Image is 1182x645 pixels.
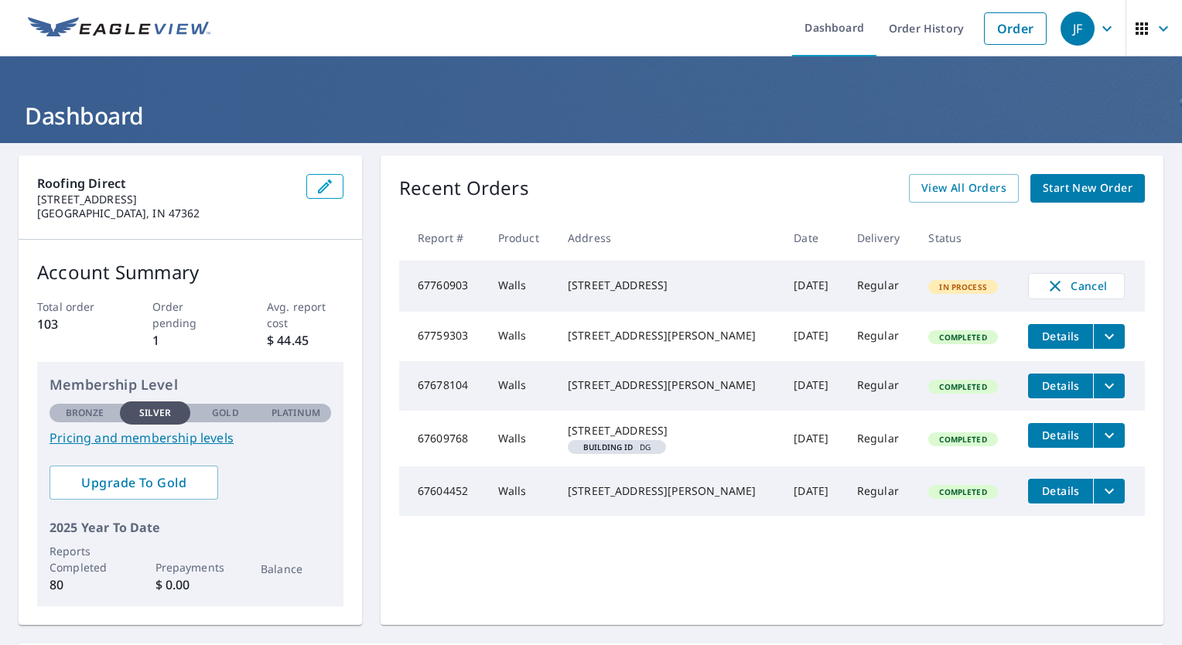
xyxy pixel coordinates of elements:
[930,381,996,392] span: Completed
[50,374,331,395] p: Membership Level
[486,261,555,312] td: Walls
[37,315,114,333] p: 103
[1093,479,1125,503] button: filesDropdownBtn-67604452
[486,466,555,516] td: Walls
[486,361,555,411] td: Walls
[1037,378,1084,393] span: Details
[50,428,331,447] a: Pricing and membership levels
[1028,324,1093,349] button: detailsBtn-67759303
[1037,483,1084,498] span: Details
[139,406,172,420] p: Silver
[1061,12,1095,46] div: JF
[50,518,331,537] p: 2025 Year To Date
[37,193,294,206] p: [STREET_ADDRESS]
[486,312,555,361] td: Walls
[1028,273,1125,299] button: Cancel
[37,174,294,193] p: Roofing Direct
[155,575,226,594] p: $ 0.00
[781,215,845,261] th: Date
[568,377,769,393] div: [STREET_ADDRESS][PERSON_NAME]
[984,12,1047,45] a: Order
[574,443,660,451] span: DG
[261,561,331,577] p: Balance
[930,282,996,292] span: In Process
[909,174,1019,203] a: View All Orders
[152,331,229,350] p: 1
[1093,374,1125,398] button: filesDropdownBtn-67678104
[1037,428,1084,442] span: Details
[568,278,769,293] div: [STREET_ADDRESS]
[399,215,486,261] th: Report #
[930,434,996,445] span: Completed
[845,261,917,312] td: Regular
[916,215,1016,261] th: Status
[781,361,845,411] td: [DATE]
[37,258,343,286] p: Account Summary
[845,361,917,411] td: Regular
[781,466,845,516] td: [DATE]
[781,261,845,312] td: [DATE]
[1037,329,1084,343] span: Details
[930,486,996,497] span: Completed
[28,17,210,40] img: EV Logo
[1093,324,1125,349] button: filesDropdownBtn-67759303
[781,411,845,466] td: [DATE]
[62,474,206,491] span: Upgrade To Gold
[1093,423,1125,448] button: filesDropdownBtn-67609768
[399,261,486,312] td: 67760903
[272,406,320,420] p: Platinum
[399,361,486,411] td: 67678104
[267,299,343,331] p: Avg. report cost
[486,411,555,466] td: Walls
[37,206,294,220] p: [GEOGRAPHIC_DATA], IN 47362
[930,332,996,343] span: Completed
[155,559,226,575] p: Prepayments
[267,331,343,350] p: $ 44.45
[1028,479,1093,503] button: detailsBtn-67604452
[1044,277,1109,295] span: Cancel
[19,100,1163,131] h1: Dashboard
[845,312,917,361] td: Regular
[1028,374,1093,398] button: detailsBtn-67678104
[50,575,120,594] p: 80
[845,411,917,466] td: Regular
[845,215,917,261] th: Delivery
[1030,174,1145,203] a: Start New Order
[1028,423,1093,448] button: detailsBtn-67609768
[399,174,529,203] p: Recent Orders
[66,406,104,420] p: Bronze
[921,179,1006,198] span: View All Orders
[1043,179,1132,198] span: Start New Order
[50,466,218,500] a: Upgrade To Gold
[37,299,114,315] p: Total order
[399,466,486,516] td: 67604452
[781,312,845,361] td: [DATE]
[568,423,769,439] div: [STREET_ADDRESS]
[583,443,634,451] em: Building ID
[568,483,769,499] div: [STREET_ADDRESS][PERSON_NAME]
[555,215,781,261] th: Address
[152,299,229,331] p: Order pending
[50,543,120,575] p: Reports Completed
[845,466,917,516] td: Regular
[568,328,769,343] div: [STREET_ADDRESS][PERSON_NAME]
[486,215,555,261] th: Product
[399,312,486,361] td: 67759303
[399,411,486,466] td: 67609768
[212,406,238,420] p: Gold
